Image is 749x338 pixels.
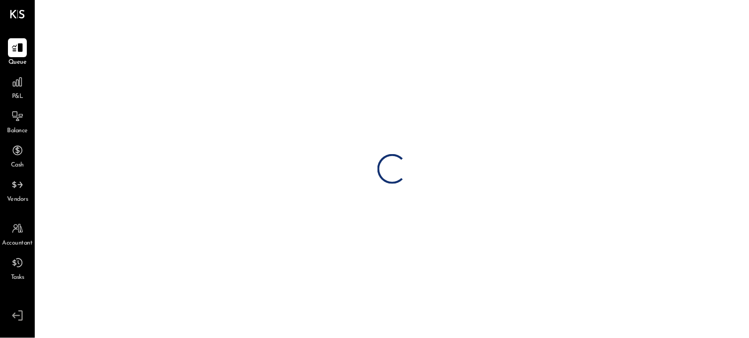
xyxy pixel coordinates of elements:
[0,38,34,67] a: Queue
[7,195,28,204] span: Vendors
[11,273,24,282] span: Tasks
[7,127,28,136] span: Balance
[0,253,34,282] a: Tasks
[0,107,34,136] a: Balance
[2,239,33,248] span: Accountant
[12,92,23,101] span: P&L
[0,73,34,101] a: P&L
[8,58,27,67] span: Queue
[11,161,24,170] span: Cash
[0,141,34,170] a: Cash
[0,219,34,248] a: Accountant
[0,175,34,204] a: Vendors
